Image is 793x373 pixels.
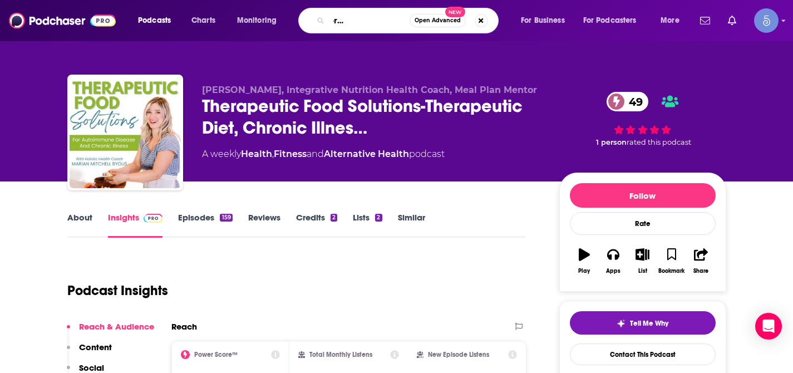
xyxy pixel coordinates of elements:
div: Open Intercom Messenger [755,313,782,340]
a: Show notifications dropdown [723,11,741,30]
a: Health [241,149,272,159]
a: About [67,212,92,238]
button: Follow [570,183,716,208]
button: Apps [599,241,628,281]
p: Social [79,362,104,373]
span: Podcasts [138,13,171,28]
h2: Total Monthly Listens [309,351,372,359]
span: [PERSON_NAME], Integrative Nutrition Health Coach, Meal Plan Mentor [202,85,537,95]
button: open menu [653,12,693,30]
div: 159 [220,214,232,222]
span: New [445,7,465,17]
img: User Profile [754,8,779,33]
a: Reviews [248,212,280,238]
div: Search podcasts, credits, & more... [309,8,509,33]
span: Logged in as Spiral5-G1 [754,8,779,33]
div: Play [578,268,590,274]
span: Charts [191,13,215,28]
button: Open AdvancedNew [410,14,466,27]
p: Reach & Audience [79,321,154,332]
span: For Business [521,13,565,28]
button: open menu [576,12,653,30]
button: Reach & Audience [67,321,154,342]
span: 49 [618,92,648,111]
div: Rate [570,212,716,235]
div: 2 [375,214,382,222]
h2: New Episode Listens [428,351,489,359]
button: open menu [130,12,185,30]
div: List [638,268,647,274]
button: Bookmark [657,241,686,281]
a: Fitness [274,149,307,159]
button: open menu [513,12,579,30]
img: Podchaser Pro [144,214,163,223]
span: For Podcasters [583,13,637,28]
div: Share [693,268,708,274]
button: open menu [229,12,291,30]
a: Credits2 [296,212,337,238]
span: rated this podcast [627,138,691,146]
a: Similar [398,212,425,238]
a: Show notifications dropdown [696,11,715,30]
span: and [307,149,324,159]
img: Therapeutic Food Solutions-Therapeutic Diet, Chronic Illness, Autoimmune, Food Solutions, Go Pale... [70,77,181,188]
h2: Reach [171,321,197,332]
a: Episodes159 [178,212,232,238]
button: Play [570,241,599,281]
span: 1 person [596,138,627,146]
div: 2 [331,214,337,222]
a: Lists2 [353,212,382,238]
a: Charts [184,12,222,30]
a: InsightsPodchaser Pro [108,212,163,238]
div: Apps [606,268,620,274]
span: Monitoring [237,13,277,28]
input: Search podcasts, credits, & more... [329,12,410,30]
span: Tell Me Why [630,319,668,328]
img: tell me why sparkle [617,319,625,328]
span: , [272,149,274,159]
img: Podchaser - Follow, Share and Rate Podcasts [9,10,116,31]
button: List [628,241,657,281]
div: 49 1 personrated this podcast [559,85,726,154]
h2: Power Score™ [194,351,238,359]
button: Content [67,342,112,362]
button: Show profile menu [754,8,779,33]
div: Bookmark [658,268,684,274]
p: Content [79,342,112,352]
h1: Podcast Insights [67,282,168,299]
div: A weekly podcast [202,148,445,161]
button: tell me why sparkleTell Me Why [570,311,716,335]
a: Contact This Podcast [570,343,716,365]
a: Alternative Health [324,149,409,159]
button: Share [686,241,715,281]
span: More [661,13,679,28]
a: 49 [607,92,648,111]
span: Open Advanced [415,18,461,23]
